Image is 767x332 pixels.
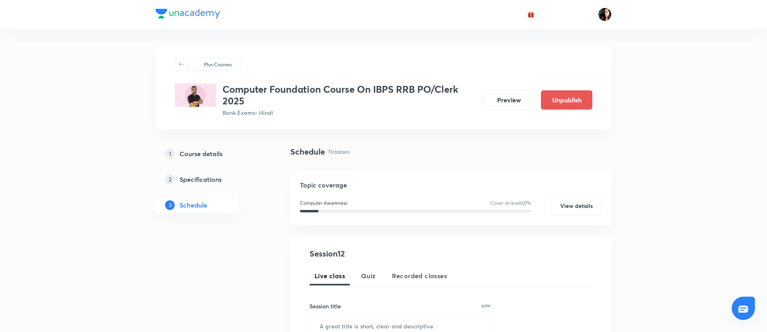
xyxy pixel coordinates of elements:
h5: Schedule [180,200,207,210]
a: Company Logo [155,9,220,20]
img: avatar [527,11,534,18]
p: 11 classes [328,147,350,156]
span: Live class [314,271,345,281]
p: Plus Courses [204,61,232,68]
button: Unpublish [541,90,592,110]
span: Quiz [361,271,376,281]
p: 2 [165,175,175,184]
button: Preview [483,90,534,110]
a: 1Course details [155,146,265,162]
img: Priyanka K [598,8,612,21]
p: Cover at least 60 % [490,200,531,207]
p: Bank Exams • Hindi [222,108,477,117]
p: 1 [165,149,175,159]
h4: Schedule [290,146,325,158]
p: 0/99 [481,304,490,308]
h3: Computer Foundation Course On IBPS RRB PO/Clerk 2025 [222,84,477,107]
p: 3 [165,200,175,210]
a: 2Specifications [155,171,265,187]
button: View details [551,196,602,216]
h6: Session title [310,302,341,310]
p: Computer Awareness [300,200,347,207]
button: avatar [524,8,537,21]
h5: Course details [180,149,222,159]
img: 28D222F3-C221-41F4-98C5-F5B37DB0D858_plus.png [175,84,216,107]
h5: Topic coverage [300,180,602,190]
span: Recorded classes [392,271,447,281]
img: Company Logo [155,9,220,18]
h4: Session 12 [310,248,456,260]
h5: Specifications [180,175,222,184]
